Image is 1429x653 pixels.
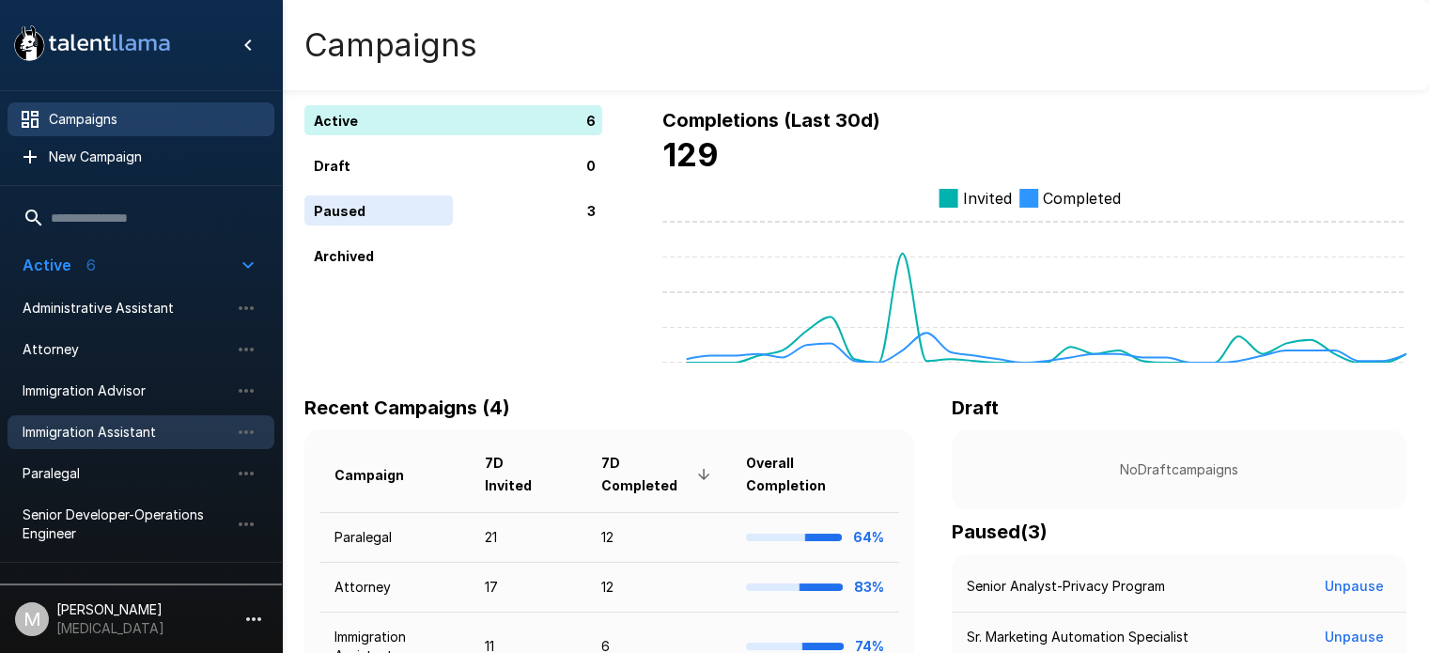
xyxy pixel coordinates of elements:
[304,25,477,65] h4: Campaigns
[967,628,1188,646] p: Sr. Marketing Automation Specialist
[854,579,884,595] b: 83%
[585,512,730,562] td: 12
[319,512,470,562] td: Paralegal
[470,563,585,613] td: 17
[1317,569,1391,604] button: Unpause
[586,156,596,176] p: 0
[952,396,999,419] b: Draft
[304,396,510,419] b: Recent Campaigns (4)
[600,452,715,497] span: 7D Completed
[662,135,719,174] b: 129
[334,464,428,487] span: Campaign
[967,577,1165,596] p: Senior Analyst-Privacy Program
[662,109,880,132] b: Completions (Last 30d)
[746,452,884,497] span: Overall Completion
[853,529,884,545] b: 64%
[319,563,470,613] td: Attorney
[585,563,730,613] td: 12
[586,111,596,131] p: 6
[485,452,570,497] span: 7D Invited
[982,460,1376,479] p: No Draft campaigns
[587,201,596,221] p: 3
[952,521,1048,543] b: Paused ( 3 )
[470,512,585,562] td: 21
